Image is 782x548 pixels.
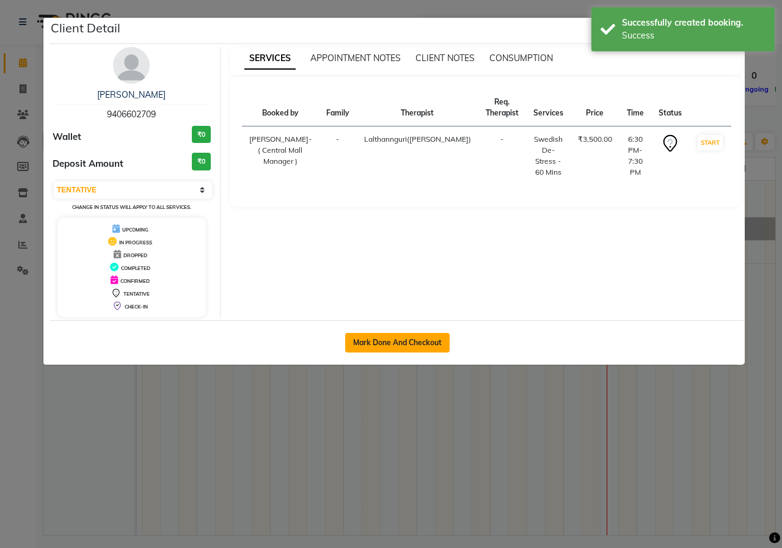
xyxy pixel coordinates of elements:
[122,227,148,233] span: UPCOMING
[192,153,211,170] h3: ₹0
[119,239,152,246] span: IN PROGRESS
[123,291,150,297] span: TENTATIVE
[478,126,526,186] td: -
[489,53,553,64] span: CONSUMPTION
[619,89,651,126] th: Time
[319,126,357,186] td: -
[244,48,296,70] span: SERVICES
[125,304,148,310] span: CHECK-IN
[310,53,401,64] span: APPOINTMENT NOTES
[415,53,475,64] span: CLIENT NOTES
[478,89,526,126] th: Req. Therapist
[120,278,150,284] span: CONFIRMED
[242,126,319,186] td: [PERSON_NAME]-( Central Mall Manager )
[192,126,211,144] h3: ₹0
[345,333,450,353] button: Mark Done And Checkout
[242,89,319,126] th: Booked by
[578,134,612,145] div: ₹3,500.00
[571,89,619,126] th: Price
[357,89,478,126] th: Therapist
[72,204,191,210] small: Change in status will apply to all services.
[619,126,651,186] td: 6:30 PM-7:30 PM
[526,89,571,126] th: Services
[364,134,471,144] span: Lalthannguri([PERSON_NAME])
[53,157,123,171] span: Deposit Amount
[121,265,150,271] span: COMPLETED
[533,134,563,178] div: Swedish De-Stress - 60 Mins
[113,47,150,84] img: avatar
[97,89,166,100] a: [PERSON_NAME]
[698,135,723,150] button: START
[319,89,357,126] th: Family
[123,252,147,258] span: DROPPED
[651,89,689,126] th: Status
[622,29,766,42] div: Success
[622,16,766,29] div: Successfully created booking.
[53,130,81,144] span: Wallet
[107,109,156,120] span: 9406602709
[51,19,120,37] h5: Client Detail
